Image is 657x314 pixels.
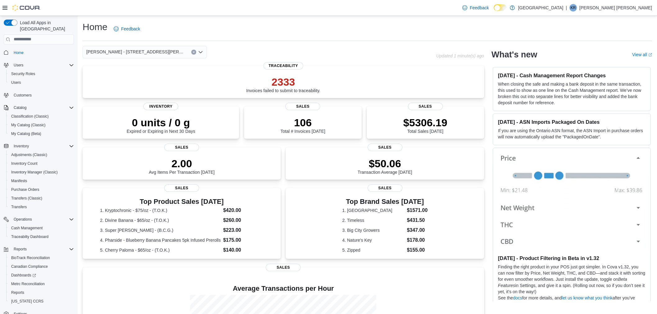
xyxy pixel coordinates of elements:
a: Transfers [9,203,29,211]
h3: Top Product Sales [DATE] [100,198,263,205]
a: Inventory Count [9,160,40,167]
a: Customers [11,92,34,99]
a: Home [11,49,26,56]
dt: 5. Cherry Paloma - $65/oz - (T.O.K.) [100,247,220,253]
button: Operations [11,216,34,223]
dd: $347.00 [407,227,428,234]
span: Sales [368,184,402,192]
button: Home [1,48,76,57]
button: Reports [1,245,76,253]
span: Classification (Classic) [9,113,74,120]
span: My Catalog (Beta) [11,131,41,136]
a: Reports [9,289,27,296]
div: Transaction Average [DATE] [358,157,412,175]
span: Traceabilty Dashboard [9,233,74,240]
a: Cash Management [9,224,45,232]
span: Transfers (Classic) [11,196,42,201]
h2: What's new [492,50,537,60]
a: Traceabilty Dashboard [9,233,51,240]
button: Transfers [6,203,76,211]
dt: 4. Nature's Key [342,237,404,243]
span: Feedback [470,5,489,11]
div: Invoices failed to submit to traceability. [246,76,320,93]
span: Reports [11,290,24,295]
span: Security Roles [9,70,74,78]
button: BioTrack Reconciliation [6,253,76,262]
button: Cash Management [6,224,76,232]
a: Feedback [111,23,143,35]
span: Sales [285,103,320,110]
p: $50.06 [358,157,412,170]
h3: [DATE] - ASN Imports Packaged On Dates [498,119,646,125]
input: Dark Mode [494,4,507,11]
p: $5306.19 [403,116,447,129]
button: Clear input [191,50,196,55]
span: Traceability [264,62,303,70]
svg: External link [648,53,652,57]
span: Dashboards [9,271,74,279]
dd: $140.00 [223,246,263,254]
button: [US_STATE] CCRS [6,297,76,306]
button: My Catalog (Beta) [6,129,76,138]
p: 2333 [246,76,320,88]
p: | [566,4,567,11]
span: Inventory Manager (Classic) [11,170,58,175]
button: Transfers (Classic) [6,194,76,203]
button: Inventory Manager (Classic) [6,168,76,177]
span: Reports [9,289,74,296]
span: Transfers [9,203,74,211]
button: Catalog [11,104,29,111]
span: Metrc Reconciliation [11,281,45,286]
span: Operations [11,216,74,223]
button: Metrc Reconciliation [6,280,76,288]
span: Sales [164,184,199,192]
span: Sales [408,103,443,110]
a: [US_STATE] CCRS [9,298,46,305]
dt: 2. Timeless [342,217,404,223]
button: Adjustments (Classic) [6,150,76,159]
dt: 3. Big City Growers [342,227,404,233]
span: Users [11,80,21,85]
span: Sales [164,144,199,151]
dd: $431.50 [407,217,428,224]
h3: [DATE] - Cash Management Report Changes [498,72,646,78]
button: Inventory Count [6,159,76,168]
span: Catalog [14,105,26,110]
h3: Top Brand Sales [DATE] [342,198,428,205]
h1: Home [83,21,107,33]
button: Inventory [11,142,31,150]
dd: $260.00 [223,217,263,224]
button: Operations [1,215,76,224]
p: Updated 1 minute(s) ago [436,53,484,58]
button: Traceabilty Dashboard [6,232,76,241]
span: My Catalog (Beta) [9,130,74,137]
p: [PERSON_NAME] [PERSON_NAME] [579,4,652,11]
span: Reports [14,247,27,252]
button: Open list of options [198,50,203,55]
span: Load All Apps in [GEOGRAPHIC_DATA] [17,20,74,32]
span: Inventory Manager (Classic) [9,168,74,176]
p: [GEOGRAPHIC_DATA] [518,4,563,11]
div: Expired or Expiring in Next 30 Days [127,116,195,134]
dd: $1571.00 [407,207,428,214]
span: Users [14,63,23,68]
div: Avg Items Per Transaction [DATE] [149,157,215,175]
span: Inventory Count [9,160,74,167]
span: Feedback [121,26,140,32]
span: Inventory [143,103,178,110]
span: kr [570,4,576,11]
a: BioTrack Reconciliation [9,254,52,262]
a: Feedback [460,2,491,14]
button: Purchase Orders [6,185,76,194]
dt: 4. Pharside - Blueberry Banana Pancakes 5pk Infused Prerolls [100,237,220,243]
a: Dashboards [9,271,39,279]
span: My Catalog (Classic) [11,123,46,128]
button: Users [1,61,76,70]
h3: [DATE] - Product Filtering in Beta in v1.32 [498,255,646,261]
a: Security Roles [9,70,38,78]
span: BioTrack Reconciliation [11,255,50,260]
div: Total # Invoices [DATE] [280,116,325,134]
span: Customers [14,93,32,98]
dt: 5. Zipped [342,247,404,253]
